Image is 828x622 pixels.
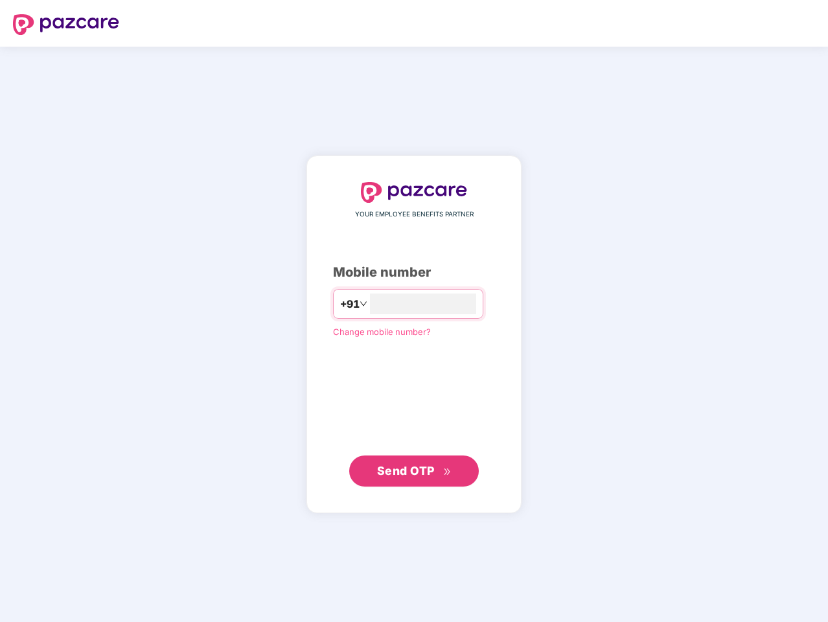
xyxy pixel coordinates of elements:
[333,262,495,282] div: Mobile number
[355,209,474,220] span: YOUR EMPLOYEE BENEFITS PARTNER
[360,300,367,308] span: down
[340,296,360,312] span: +91
[349,455,479,487] button: Send OTPdouble-right
[443,468,452,476] span: double-right
[333,327,431,337] a: Change mobile number?
[377,464,435,478] span: Send OTP
[361,182,467,203] img: logo
[13,14,119,35] img: logo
